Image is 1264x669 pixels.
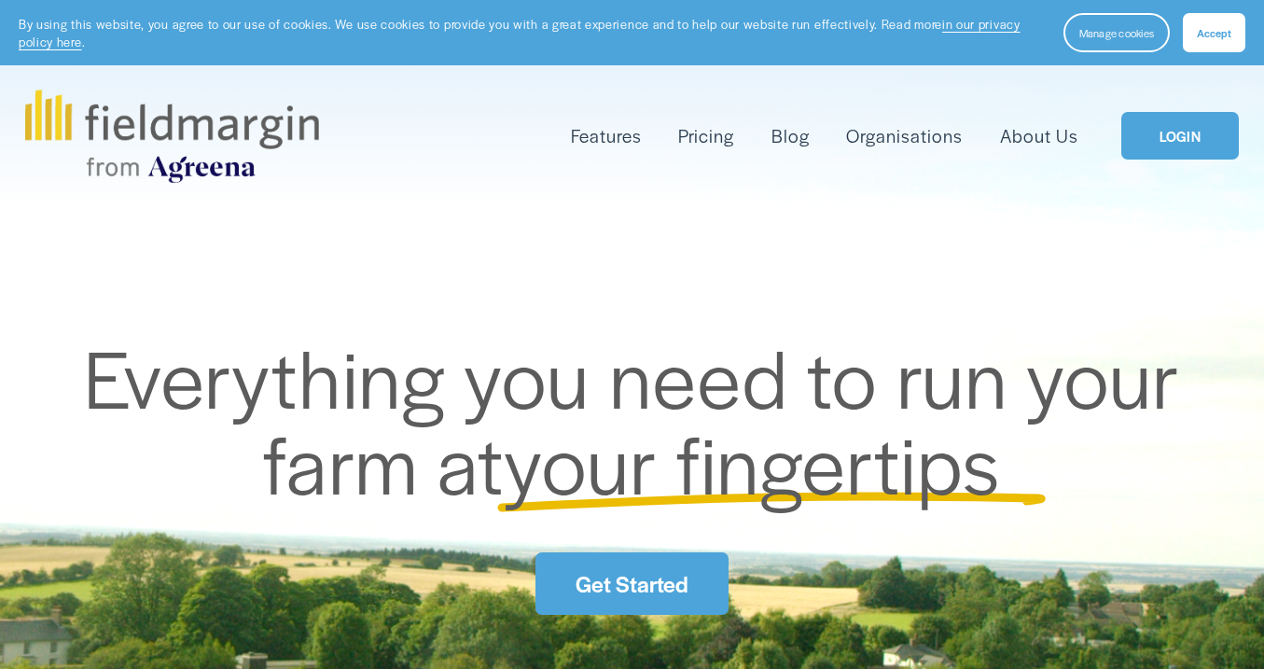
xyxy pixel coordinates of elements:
[1197,25,1231,40] span: Accept
[84,320,1199,518] span: Everything you need to run your farm at
[571,121,642,151] a: folder dropdown
[19,15,1021,50] a: in our privacy policy here
[504,406,1001,518] span: your fingertips
[846,121,963,151] a: Organisations
[678,121,734,151] a: Pricing
[535,552,729,615] a: Get Started
[1121,112,1239,160] a: LOGIN
[19,15,1045,51] p: By using this website, you agree to our use of cookies. We use cookies to provide you with a grea...
[1000,121,1078,151] a: About Us
[1063,13,1170,52] button: Manage cookies
[771,121,810,151] a: Blog
[571,123,642,149] span: Features
[1079,25,1154,40] span: Manage cookies
[25,90,318,183] img: fieldmargin.com
[1183,13,1245,52] button: Accept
